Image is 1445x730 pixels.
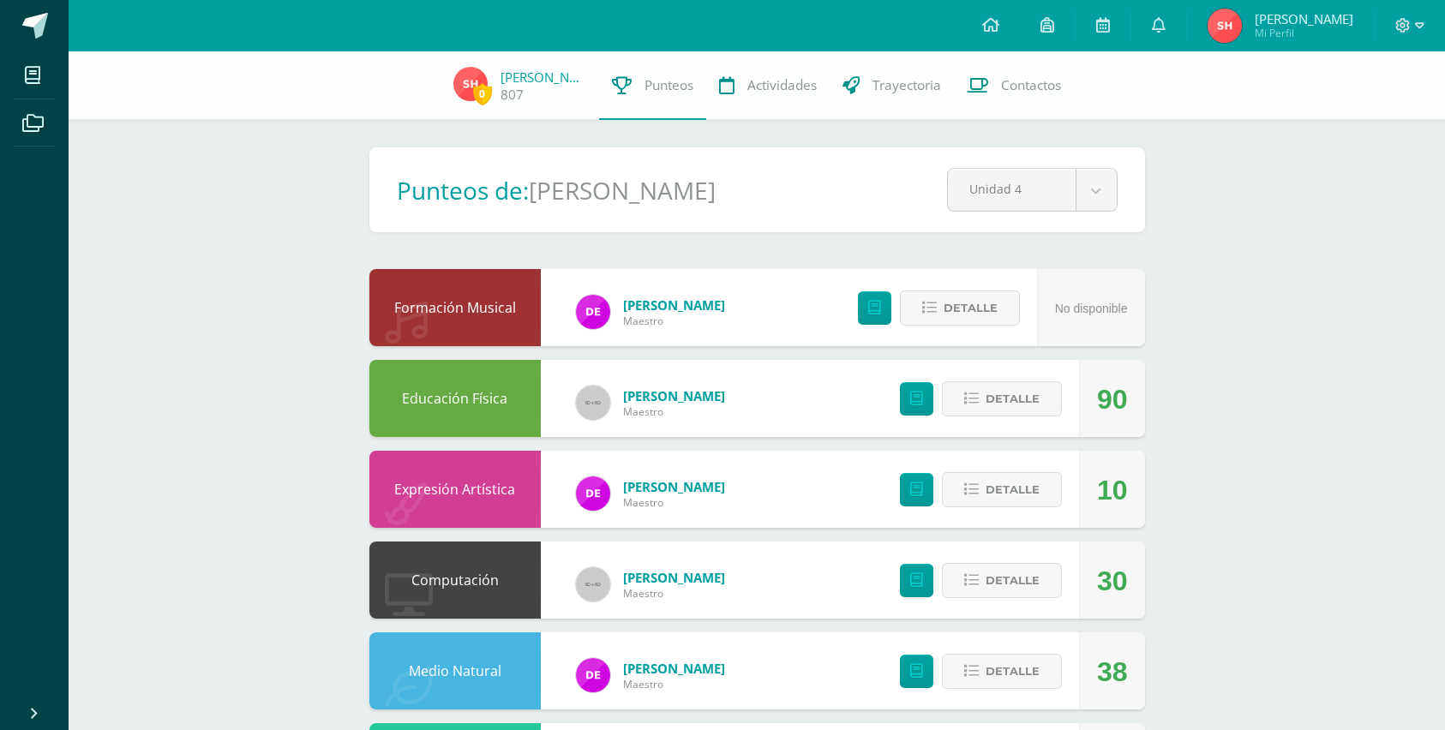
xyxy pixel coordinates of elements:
[1001,76,1061,94] span: Contactos
[944,292,998,324] span: Detalle
[948,169,1116,211] a: Unidad 4
[369,360,541,437] div: Educación Física
[576,476,610,511] img: a2d025f027ecaaf10809de5963d4112f.png
[1255,26,1353,40] span: Mi Perfil
[501,69,586,86] a: [PERSON_NAME]
[986,383,1040,415] span: Detalle
[473,83,492,105] span: 0
[1097,452,1128,529] div: 10
[623,660,725,677] span: [PERSON_NAME]
[623,478,725,495] span: [PERSON_NAME]
[942,472,1062,507] button: Detalle
[623,586,725,601] span: Maestro
[1097,542,1128,619] div: 30
[369,632,541,709] div: Medio Natural
[453,67,488,101] img: 85eae72d3e941af0bf7a8e347557fbb8.png
[1055,302,1128,315] span: No disponible
[623,569,725,586] span: [PERSON_NAME]
[942,563,1062,598] button: Detalle
[576,295,610,329] img: a2d025f027ecaaf10809de5963d4112f.png
[529,174,716,206] h1: [PERSON_NAME]
[986,655,1040,687] span: Detalle
[986,565,1040,596] span: Detalle
[706,51,830,120] a: Actividades
[872,76,941,94] span: Trayectoria
[1255,10,1353,27] span: [PERSON_NAME]
[576,658,610,692] img: a2d025f027ecaaf10809de5963d4112f.png
[369,451,541,528] div: Expresión Artística
[623,314,725,328] span: Maestro
[501,86,524,104] a: 807
[369,542,541,619] div: Computación
[954,51,1074,120] a: Contactos
[942,654,1062,689] button: Detalle
[1097,633,1128,710] div: 38
[747,76,817,94] span: Actividades
[623,495,725,510] span: Maestro
[942,381,1062,416] button: Detalle
[369,269,541,346] div: Formación Musical
[969,169,1053,209] span: Unidad 4
[576,386,610,420] img: 60x60
[645,76,693,94] span: Punteos
[1208,9,1242,43] img: 85eae72d3e941af0bf7a8e347557fbb8.png
[830,51,954,120] a: Trayectoria
[599,51,706,120] a: Punteos
[576,567,610,601] img: 60x60
[986,474,1040,506] span: Detalle
[1097,361,1128,438] div: 90
[397,174,529,206] h1: Punteos de:
[900,290,1020,326] button: Detalle
[623,387,725,404] span: [PERSON_NAME]
[623,296,725,314] span: [PERSON_NAME]
[623,404,725,419] span: Maestro
[623,677,725,691] span: Maestro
